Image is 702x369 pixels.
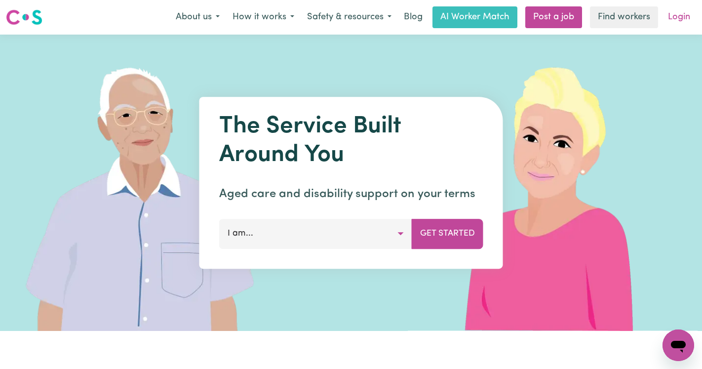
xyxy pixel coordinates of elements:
[219,185,483,203] p: Aged care and disability support on your terms
[590,6,658,28] a: Find workers
[6,8,42,26] img: Careseekers logo
[219,219,412,248] button: I am...
[6,6,42,29] a: Careseekers logo
[169,7,226,28] button: About us
[412,219,483,248] button: Get Started
[525,6,582,28] a: Post a job
[432,6,517,28] a: AI Worker Match
[663,329,694,361] iframe: Button to launch messaging window
[662,6,696,28] a: Login
[398,6,429,28] a: Blog
[301,7,398,28] button: Safety & resources
[226,7,301,28] button: How it works
[219,113,483,169] h1: The Service Built Around You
